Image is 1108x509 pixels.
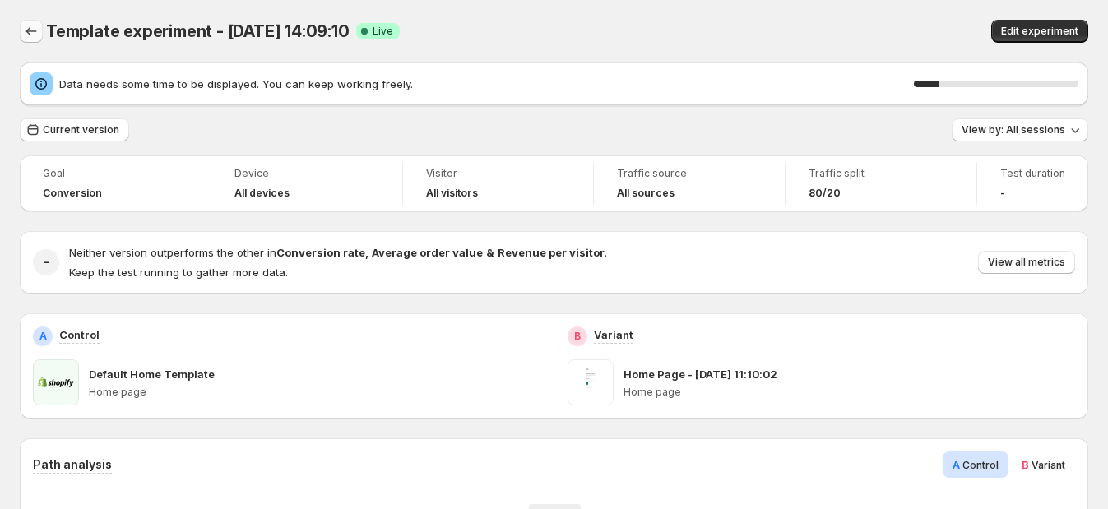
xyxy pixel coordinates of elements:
[69,266,288,279] span: Keep the test running to gather more data.
[44,254,49,271] h2: -
[962,123,1065,137] span: View by: All sessions
[594,326,633,343] p: Variant
[1032,459,1065,471] span: Variant
[372,246,483,259] strong: Average order value
[234,165,379,201] a: DeviceAll devices
[39,330,47,343] h2: A
[69,246,607,259] span: Neither version outperforms the other in .
[574,330,581,343] h2: B
[1000,165,1065,201] a: Test duration-
[426,167,571,180] span: Visitor
[978,251,1075,274] button: View all metrics
[276,246,365,259] strong: Conversion rate
[43,167,188,180] span: Goal
[33,359,79,405] img: Default Home Template
[486,246,494,259] strong: &
[33,456,112,473] h3: Path analysis
[43,187,102,200] span: Conversion
[953,458,960,471] span: A
[426,187,478,200] h4: All visitors
[617,187,675,200] h4: All sources
[426,165,571,201] a: VisitorAll visitors
[234,187,290,200] h4: All devices
[962,459,999,471] span: Control
[46,21,350,41] span: Template experiment - [DATE] 14:09:10
[373,25,393,38] span: Live
[809,187,841,200] span: 80/20
[617,167,762,180] span: Traffic source
[1001,25,1078,38] span: Edit experiment
[20,20,43,43] button: Back
[365,246,369,259] strong: ,
[20,118,129,141] button: Current version
[89,366,215,382] p: Default Home Template
[234,167,379,180] span: Device
[89,386,540,399] p: Home page
[991,20,1088,43] button: Edit experiment
[624,366,777,382] p: Home Page - [DATE] 11:10:02
[59,326,100,343] p: Control
[43,165,188,201] a: GoalConversion
[568,359,614,405] img: Home Page - Jun 13, 11:10:02
[988,256,1065,269] span: View all metrics
[43,123,119,137] span: Current version
[809,165,953,201] a: Traffic split80/20
[952,118,1088,141] button: View by: All sessions
[1022,458,1029,471] span: B
[498,246,605,259] strong: Revenue per visitor
[59,76,914,92] span: Data needs some time to be displayed. You can keep working freely.
[624,386,1075,399] p: Home page
[1000,167,1065,180] span: Test duration
[809,167,953,180] span: Traffic split
[1000,187,1005,200] span: -
[617,165,762,201] a: Traffic sourceAll sources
